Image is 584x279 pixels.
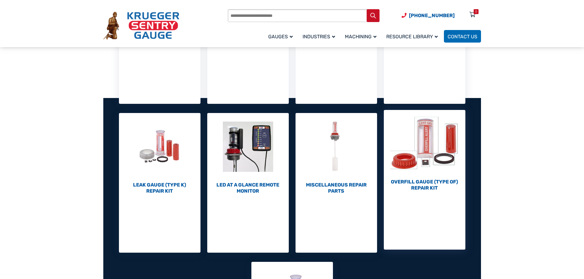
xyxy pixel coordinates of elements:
[384,110,465,191] a: Visit product category Overfill Gauge (Type OF) Repair Kit
[384,110,465,177] img: Overfill Gauge (Type OF) Repair Kit
[345,34,376,40] span: Machining
[299,29,341,43] a: Industries
[402,12,455,19] a: Phone Number (920) 434-8860
[103,12,179,40] img: Krueger Sentry Gauge
[207,113,289,194] a: Visit product category LED At A Glance Remote Monitor
[268,34,293,40] span: Gauges
[384,179,465,191] h2: Overfill Gauge (Type OF) Repair Kit
[119,182,200,194] h2: Leak Gauge (Type K) Repair Kit
[207,113,289,180] img: LED At A Glance Remote Monitor
[444,30,481,43] a: Contact Us
[119,113,200,180] img: Leak Gauge (Type K) Repair Kit
[303,34,335,40] span: Industries
[207,182,289,194] h2: LED At A Glance Remote Monitor
[475,9,477,14] div: 0
[296,113,377,194] a: Visit product category Miscellaneous Repair Parts
[296,182,377,194] h2: Miscellaneous Repair Parts
[265,29,299,43] a: Gauges
[341,29,383,43] a: Machining
[409,13,455,18] span: [PHONE_NUMBER]
[119,113,200,194] a: Visit product category Leak Gauge (Type K) Repair Kit
[386,34,438,40] span: Resource Library
[383,29,444,43] a: Resource Library
[296,113,377,180] img: Miscellaneous Repair Parts
[448,34,477,40] span: Contact Us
